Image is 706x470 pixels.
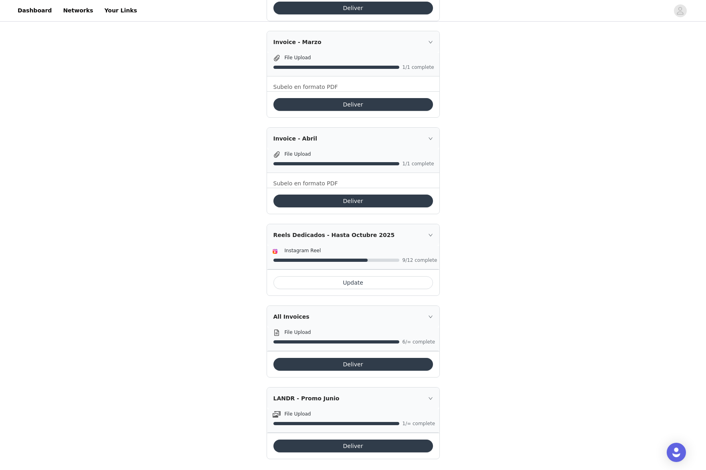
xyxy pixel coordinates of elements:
[272,248,278,255] img: Instagram Reels Icon
[273,83,433,91] p: Subelo en formato PDF
[58,2,98,20] a: Networks
[99,2,142,20] a: Your Links
[273,276,433,289] button: Update
[267,224,439,246] div: icon: rightReels Dedicados - Hasta Octubre 2025
[403,258,435,263] span: 9/12 complete
[285,329,311,335] span: File Upload
[403,339,435,344] span: 6/∞ complete
[428,40,433,44] i: icon: right
[273,98,433,111] button: Deliver
[667,443,686,462] div: Open Intercom Messenger
[285,151,311,157] span: File Upload
[403,65,435,70] span: 1/1 complete
[267,306,439,327] div: icon: rightAll Invoices
[273,195,433,207] button: Deliver
[273,358,433,371] button: Deliver
[13,2,57,20] a: Dashboard
[403,421,435,426] span: 1/∞ complete
[428,233,433,237] i: icon: right
[403,161,435,166] span: 1/1 complete
[267,388,439,409] div: icon: rightLANDR - Promo Junio
[267,31,439,53] div: icon: rightInvoice - Marzo
[428,136,433,141] i: icon: right
[273,2,433,14] button: Deliver
[676,4,684,17] div: avatar
[285,248,321,253] span: Instagram Reel
[267,128,439,149] div: icon: rightInvoice - Abril
[285,411,311,417] span: File Upload
[428,314,433,319] i: icon: right
[428,396,433,401] i: icon: right
[273,179,433,188] p: Subelo en formato PDF
[285,55,311,60] span: File Upload
[273,440,433,452] button: Deliver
